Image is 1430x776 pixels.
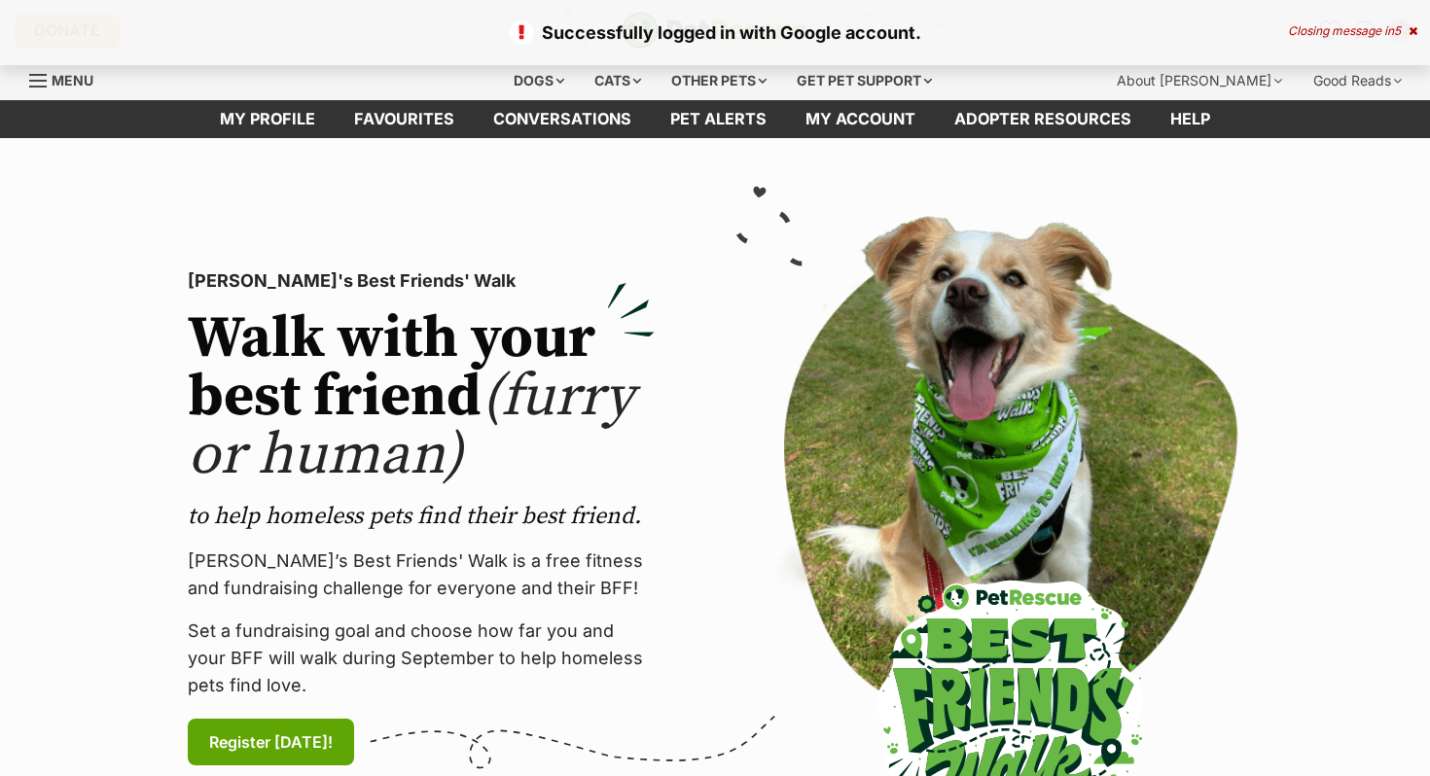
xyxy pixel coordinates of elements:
[188,361,634,492] span: (furry or human)
[783,61,946,100] div: Get pet support
[500,61,578,100] div: Dogs
[658,61,780,100] div: Other pets
[1300,61,1415,100] div: Good Reads
[188,310,655,485] h2: Walk with your best friend
[188,617,655,699] p: Set a fundraising goal and choose how far you and your BFF will walk during September to help hom...
[188,547,655,602] p: [PERSON_NAME]’s Best Friends' Walk is a free fitness and fundraising challenge for everyone and t...
[1103,61,1296,100] div: About [PERSON_NAME]
[581,61,655,100] div: Cats
[335,100,474,138] a: Favourites
[209,730,333,754] span: Register [DATE]!
[188,719,354,765] a: Register [DATE]!
[188,501,655,532] p: to help homeless pets find their best friend.
[1151,100,1230,138] a: Help
[29,61,107,96] a: Menu
[474,100,651,138] a: conversations
[52,72,93,88] span: Menu
[786,100,935,138] a: My account
[200,100,335,138] a: My profile
[935,100,1151,138] a: Adopter resources
[188,267,655,295] p: [PERSON_NAME]'s Best Friends' Walk
[651,100,786,138] a: Pet alerts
